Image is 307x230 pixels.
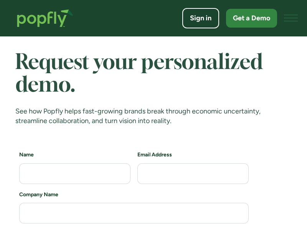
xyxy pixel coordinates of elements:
[233,13,270,23] div: Get a Demo
[190,13,211,23] div: Sign in
[137,151,249,159] h6: Email Address
[226,9,277,28] a: Get a Demo
[182,8,219,28] a: Sign in
[19,191,249,199] h6: Company Name
[15,107,292,126] div: See how Popfly helps fast-growing brands break through economic uncertainty, streamline collabora...
[15,52,292,97] h1: Request your personalized demo.
[284,9,298,27] div: menu
[9,2,81,35] a: home
[19,151,130,159] h6: Name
